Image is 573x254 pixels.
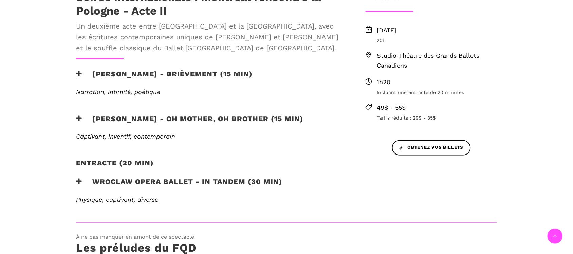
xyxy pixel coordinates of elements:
i: Physique, captivant, diverse [76,196,158,203]
span: 1h20 [377,77,497,87]
span: 49$ - 55$ [377,103,497,113]
span: Obtenez vos billets [400,144,463,151]
span: 20h [377,37,497,44]
span: Tarifs réduits : 29$ - 35$ [377,114,497,122]
h3: Wroclaw Opera Ballet - In Tandem (30 min) [76,178,282,195]
h3: [PERSON_NAME] - Oh mother, oh brother (15 min) [76,114,303,131]
a: Obtenez vos billets [392,140,471,156]
span: Studio-Théatre des Grands Ballets Canadiens [377,51,497,71]
span: À ne pas manquer en amont de ce spectacle [76,233,497,242]
em: Captivant, inventif, contemporain [76,133,175,140]
span: [DATE] [377,25,497,35]
h2: Entracte (20 min) [76,159,154,176]
h3: [PERSON_NAME] - Brièvement (15 min) [76,70,253,87]
span: Incluant une entracte de 20 minutes [377,89,497,96]
span: Narration, intimité, poétique [76,88,160,95]
span: Un deuxième acte entre [GEOGRAPHIC_DATA] et la [GEOGRAPHIC_DATA], avec les écritures contemporain... [76,21,344,53]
